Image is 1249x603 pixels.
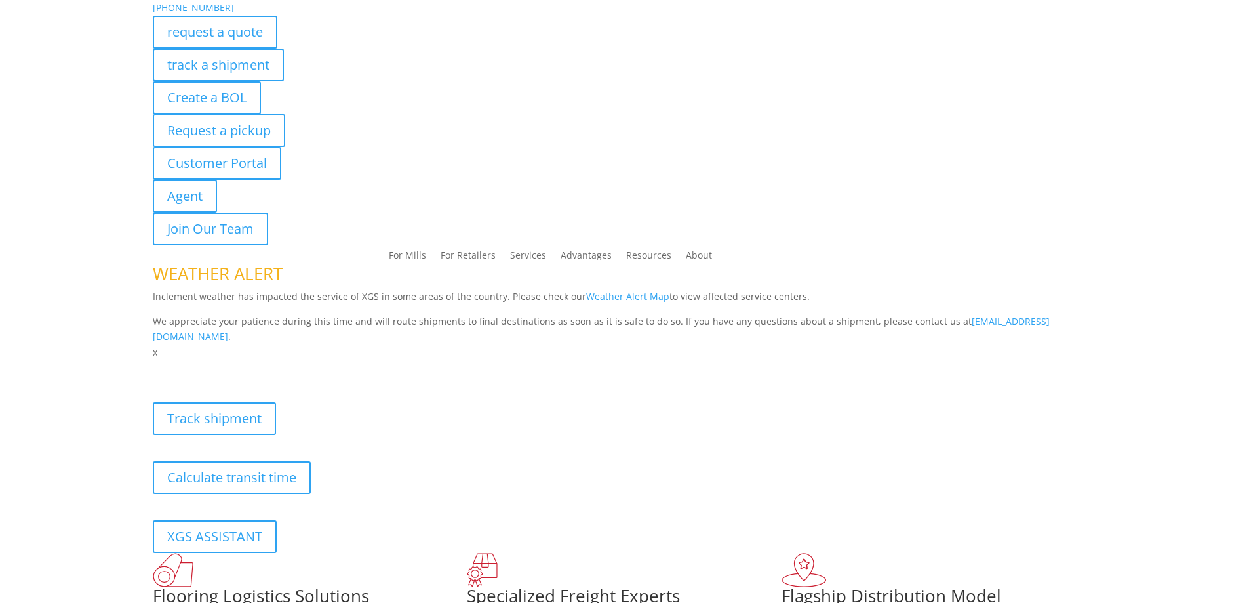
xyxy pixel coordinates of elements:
a: XGS ASSISTANT [153,520,277,553]
a: Customer Portal [153,147,281,180]
span: WEATHER ALERT [153,262,283,285]
img: xgs-icon-flagship-distribution-model-red [782,553,827,587]
p: Inclement weather has impacted the service of XGS in some areas of the country. Please check our ... [153,289,1097,314]
a: For Mills [389,251,426,265]
a: Services [510,251,546,265]
img: xgs-icon-total-supply-chain-intelligence-red [153,553,193,587]
a: Weather Alert Map [586,290,669,302]
a: About [686,251,712,265]
p: We appreciate your patience during this time and will route shipments to final destinations as so... [153,314,1097,345]
a: Agent [153,180,217,213]
a: track a shipment [153,49,284,81]
a: Track shipment [153,402,276,435]
a: Create a BOL [153,81,261,114]
a: Join Our Team [153,213,268,245]
a: Resources [626,251,671,265]
p: x [153,344,1097,360]
a: [PHONE_NUMBER] [153,1,234,14]
img: xgs-icon-focused-on-flooring-red [467,553,498,587]
a: Calculate transit time [153,461,311,494]
a: Advantages [561,251,612,265]
a: For Retailers [441,251,496,265]
b: Visibility, transparency, and control for your entire supply chain. [153,362,445,375]
a: request a quote [153,16,277,49]
a: Request a pickup [153,114,285,147]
